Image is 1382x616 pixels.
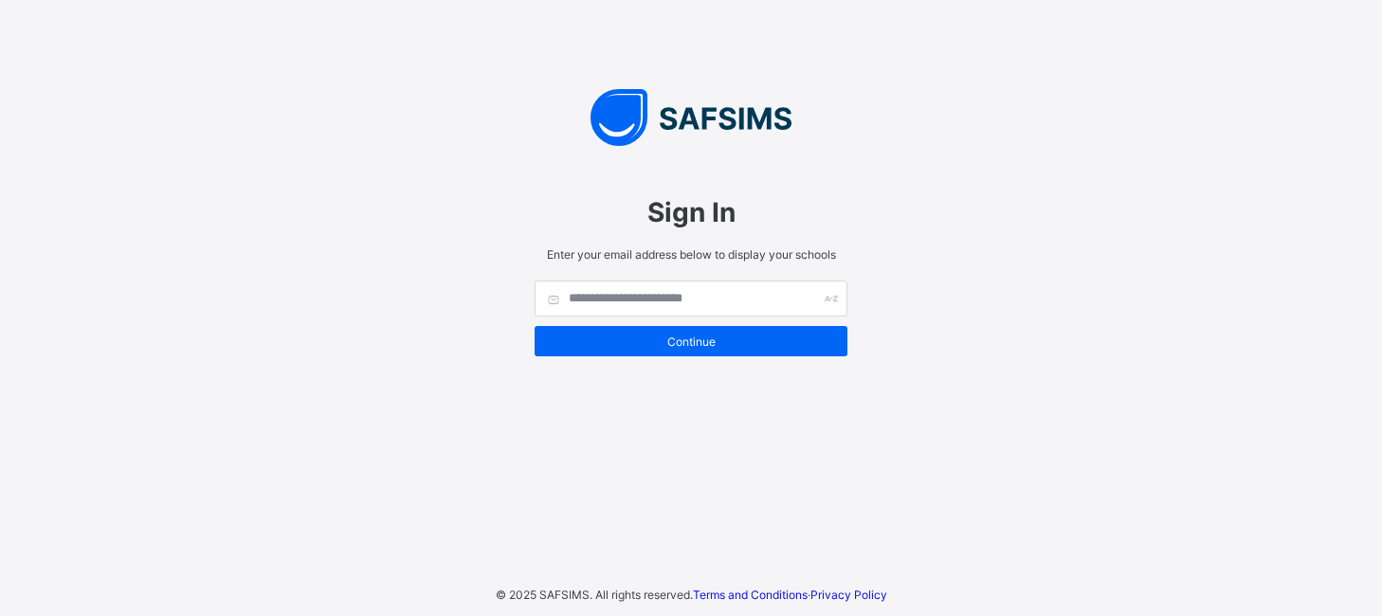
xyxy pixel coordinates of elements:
a: Terms and Conditions [693,588,808,602]
a: Privacy Policy [810,588,887,602]
span: · [693,588,887,602]
span: Sign In [535,196,847,228]
span: Enter your email address below to display your schools [535,247,847,262]
span: © 2025 SAFSIMS. All rights reserved. [496,588,693,602]
img: SAFSIMS Logo [516,89,866,146]
span: Continue [549,335,833,349]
